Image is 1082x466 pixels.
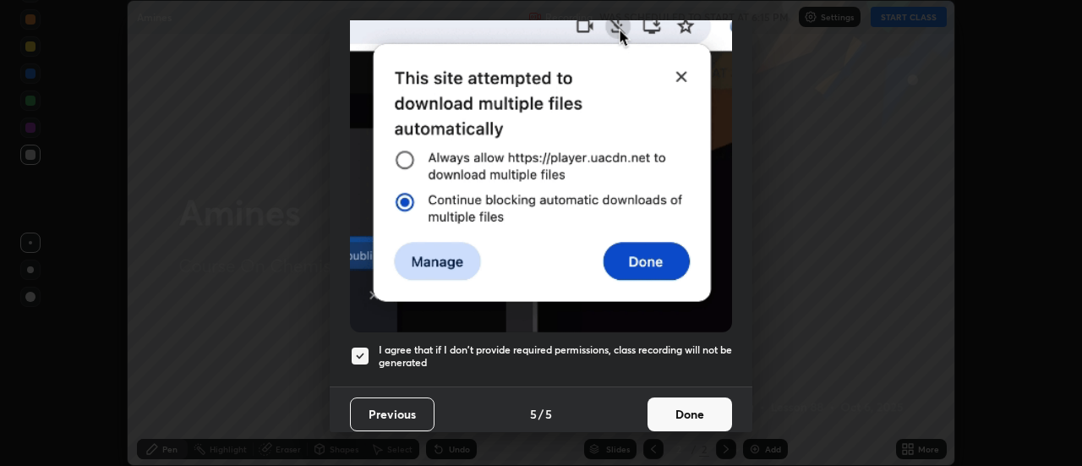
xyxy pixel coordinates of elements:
button: Done [648,397,732,431]
h4: 5 [545,405,552,423]
h4: / [538,405,544,423]
button: Previous [350,397,434,431]
h5: I agree that if I don't provide required permissions, class recording will not be generated [379,343,732,370]
h4: 5 [530,405,537,423]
